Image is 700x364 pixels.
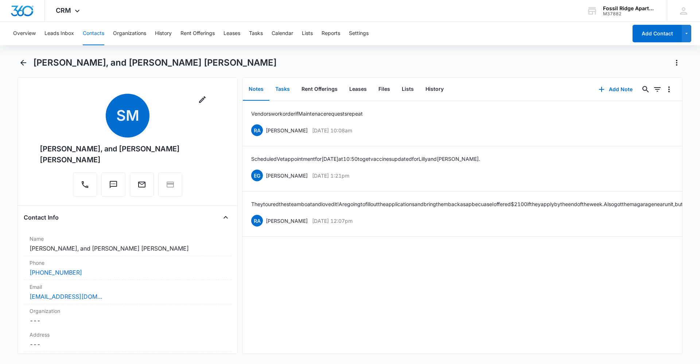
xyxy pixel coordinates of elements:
[113,22,146,45] button: Organizations
[302,22,313,45] button: Lists
[603,5,656,11] div: account name
[30,331,226,338] label: Address
[266,217,308,225] p: [PERSON_NAME]
[312,217,353,225] p: [DATE] 12:07pm
[130,184,154,190] a: Email
[24,232,232,256] div: Name[PERSON_NAME], and [PERSON_NAME] [PERSON_NAME]
[652,84,663,95] button: Filters
[155,22,172,45] button: History
[249,22,263,45] button: Tasks
[106,94,149,138] span: SM
[56,7,71,14] span: CRM
[312,127,352,134] p: [DATE] 10:08am
[44,22,74,45] button: Leads Inbox
[396,78,420,101] button: Lists
[24,280,232,304] div: Email[EMAIL_ADDRESS][DOMAIN_NAME]
[663,84,675,95] button: Overflow Menu
[640,84,652,95] button: Search...
[180,22,215,45] button: Rent Offerings
[243,78,269,101] button: Notes
[30,244,226,253] dd: [PERSON_NAME], and [PERSON_NAME] [PERSON_NAME]
[251,215,263,226] span: RA
[30,259,226,267] label: Phone
[220,212,232,223] button: Close
[269,78,296,101] button: Tasks
[30,307,226,315] label: Organization
[603,11,656,16] div: account id
[671,57,682,69] button: Actions
[30,235,226,243] label: Name
[30,292,102,301] a: [EMAIL_ADDRESS][DOMAIN_NAME]
[130,173,154,197] button: Email
[349,22,369,45] button: Settings
[73,184,97,190] a: Call
[24,213,59,222] h4: Contact Info
[266,172,308,179] p: [PERSON_NAME]
[83,22,104,45] button: Contacts
[373,78,396,101] button: Files
[312,172,349,179] p: [DATE] 1:21pm
[296,78,343,101] button: Rent Offerings
[40,143,215,165] div: [PERSON_NAME], and [PERSON_NAME] [PERSON_NAME]
[30,340,226,349] dd: ---
[251,110,363,117] p: Vendors work order if Maintenace requests repeat
[13,22,36,45] button: Overview
[223,22,240,45] button: Leases
[251,170,263,181] span: EG
[101,173,125,197] button: Text
[73,173,97,197] button: Call
[24,304,232,328] div: Organization---
[343,78,373,101] button: Leases
[266,127,308,134] p: [PERSON_NAME]
[30,283,226,291] label: Email
[101,184,125,190] a: Text
[24,256,232,280] div: Phone[PHONE_NUMBER]
[322,22,340,45] button: Reports
[33,57,277,68] h1: [PERSON_NAME], and [PERSON_NAME] [PERSON_NAME]
[591,81,640,98] button: Add Note
[17,57,29,69] button: Back
[30,316,226,325] dd: ---
[633,25,682,42] button: Add Contact
[251,124,263,136] span: RA
[30,268,82,277] a: [PHONE_NUMBER]
[251,155,480,163] p: Scheduled Vet appointment for [DATE] at 10:50 to get vaccines updated for Lilly and [PERSON_NAME].
[272,22,293,45] button: Calendar
[24,328,232,352] div: Address---
[420,78,450,101] button: History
